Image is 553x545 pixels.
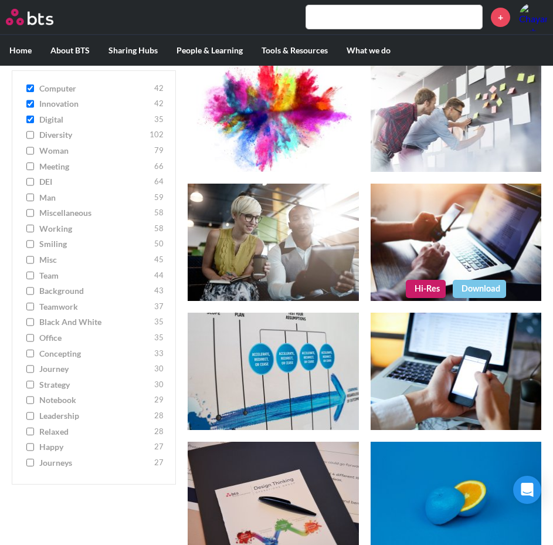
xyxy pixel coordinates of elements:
[26,272,34,280] input: team 44
[39,83,151,94] span: computer
[26,334,34,343] input: office 35
[252,35,337,66] label: Tools & Resources
[26,365,34,374] input: journey 30
[154,426,164,438] span: 28
[39,177,151,188] span: DEI
[154,410,164,422] span: 28
[154,395,164,407] span: 29
[154,379,164,391] span: 30
[26,116,34,124] input: digital 35
[6,9,53,25] img: BTS Logo
[39,286,151,297] span: background
[154,286,164,297] span: 43
[39,192,151,204] span: man
[453,280,506,297] a: Download
[39,395,151,407] span: notebook
[26,303,34,311] input: teamwork 37
[154,161,164,172] span: 66
[39,317,151,329] span: Black and White
[39,114,151,126] span: digital
[154,457,164,469] span: 27
[39,426,151,438] span: relaxed
[406,280,446,297] a: Hi-Res
[154,333,164,344] span: 35
[154,270,164,282] span: 44
[39,301,151,313] span: teamwork
[154,255,164,266] span: 45
[26,397,34,405] input: notebook 29
[26,178,34,187] input: DEI 64
[513,476,541,504] div: Open Intercom Messenger
[26,131,34,140] input: diversity 102
[39,99,151,110] span: innovation
[39,410,151,422] span: leadership
[154,208,164,219] span: 58
[26,147,34,155] input: woman 79
[39,457,151,469] span: journeys
[41,35,99,66] label: About BTS
[26,319,34,327] input: Black and White 35
[39,239,151,251] span: smiling
[39,208,151,219] span: miscellaneous
[99,35,167,66] label: Sharing Hubs
[26,256,34,265] input: misc 45
[26,287,34,296] input: background 43
[26,194,34,202] input: man 59
[154,317,164,329] span: 35
[154,83,164,94] span: 42
[26,225,34,233] input: working 58
[39,161,151,172] span: meeting
[39,442,151,453] span: happy
[6,9,75,25] a: Go home
[39,379,151,391] span: strategy
[26,381,34,389] input: strategy 30
[39,130,147,141] span: diversity
[26,100,34,109] input: innovation 42
[39,270,151,282] span: team
[154,364,164,375] span: 30
[39,348,151,360] span: concepting
[519,3,547,31] img: Chayanun Techaworawitayakoon
[26,209,34,218] input: miscellaneous 58
[26,428,34,436] input: relaxed 28
[154,99,164,110] span: 42
[26,350,34,358] input: concepting 33
[167,35,252,66] label: People & Learning
[26,84,34,93] input: computer 42
[39,333,151,344] span: office
[26,459,34,467] input: journeys 27
[150,130,164,141] span: 102
[39,364,151,375] span: journey
[26,412,34,420] input: leadership 28
[519,3,547,31] a: Profile
[39,145,151,157] span: woman
[154,239,164,251] span: 50
[154,192,164,204] span: 59
[26,241,34,249] input: smiling 50
[154,177,164,188] span: 64
[154,223,164,235] span: 58
[337,35,400,66] label: What we do
[154,145,164,157] span: 79
[39,223,151,235] span: working
[154,114,164,126] span: 35
[26,444,34,452] input: happy 27
[154,442,164,453] span: 27
[154,348,164,360] span: 33
[26,163,34,171] input: meeting 66
[39,255,151,266] span: misc
[154,301,164,313] span: 37
[491,8,510,27] a: +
